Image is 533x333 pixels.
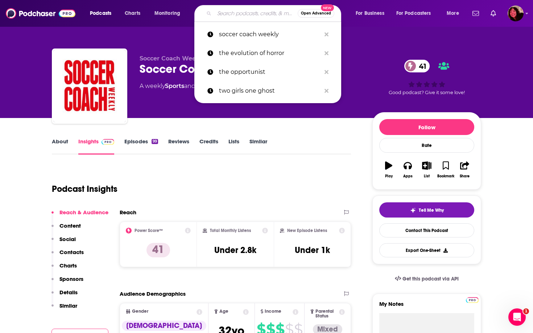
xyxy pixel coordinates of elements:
[85,8,121,19] button: open menu
[523,308,529,314] span: 1
[125,8,140,18] span: Charts
[51,302,77,316] button: Similar
[59,249,84,256] p: Contacts
[194,25,341,44] a: soccer coach weekly
[466,297,479,303] img: Podchaser Pro
[436,157,455,183] button: Bookmark
[59,209,108,216] p: Reach & Audience
[219,44,321,63] p: the evolution of horror
[508,5,524,21] img: User Profile
[219,309,228,314] span: Age
[372,55,481,100] div: 41Good podcast? Give it some love!
[321,4,334,11] span: New
[396,8,431,18] span: For Podcasters
[412,60,430,72] span: 41
[356,8,384,18] span: For Business
[165,83,184,89] a: Sports
[59,222,81,229] p: Content
[219,25,321,44] p: soccer coach weekly
[199,138,218,155] a: Credits
[508,308,526,326] iframe: Intercom live chat
[194,44,341,63] a: the evolution of horror
[120,8,145,19] a: Charts
[210,228,251,233] h2: Total Monthly Listens
[410,207,416,213] img: tell me why sparkle
[120,290,186,297] h2: Audience Demographics
[6,7,75,20] img: Podchaser - Follow, Share and Rate Podcasts
[52,138,68,155] a: About
[389,270,464,288] a: Get this podcast via API
[51,222,81,236] button: Content
[404,60,430,72] a: 41
[140,55,205,62] span: Soccer Coach Weekly
[59,275,83,282] p: Sponsors
[201,5,348,22] div: Search podcasts, credits, & more...
[228,138,239,155] a: Lists
[398,157,417,183] button: Apps
[466,296,479,303] a: Pro website
[51,209,108,222] button: Reach & Audience
[219,81,321,100] p: two girls one ghost
[315,309,338,319] span: Parental Status
[214,8,298,19] input: Search podcasts, credits, & more...
[424,174,430,178] div: List
[379,119,474,135] button: Follow
[295,245,330,256] h3: Under 1k
[51,249,84,262] button: Contacts
[249,138,267,155] a: Similar
[140,82,239,90] div: A weekly podcast
[287,228,327,233] h2: New Episode Listens
[194,63,341,81] a: the opportunist
[59,262,77,269] p: Charts
[385,174,393,178] div: Play
[402,276,459,282] span: Get this podcast via API
[298,9,334,18] button: Open AdvancedNew
[59,289,78,296] p: Details
[214,245,256,256] h3: Under 2.8k
[392,8,442,19] button: open menu
[194,81,341,100] a: two girls one ghost
[403,174,413,178] div: Apps
[379,157,398,183] button: Play
[488,7,499,20] a: Show notifications dropdown
[51,275,83,289] button: Sponsors
[90,8,111,18] span: Podcasts
[379,243,474,257] button: Export One-Sheet
[152,139,158,144] div: 99
[508,5,524,21] button: Show profile menu
[124,138,158,155] a: Episodes99
[460,174,470,178] div: Share
[51,289,78,302] button: Details
[78,138,114,155] a: InsightsPodchaser Pro
[437,174,454,178] div: Bookmark
[389,90,465,95] span: Good podcast? Give it some love!
[219,63,321,81] p: the opportunist
[132,309,148,314] span: Gender
[52,184,117,194] h1: Podcast Insights
[122,321,206,331] div: [DEMOGRAPHIC_DATA]
[379,202,474,218] button: tell me why sparkleTell Me Why
[265,309,281,314] span: Income
[59,236,76,243] p: Social
[417,157,436,183] button: List
[102,139,114,145] img: Podchaser Pro
[379,223,474,237] a: Contact This Podcast
[135,228,163,233] h2: Power Score™
[53,50,126,122] img: Soccer Coach Weekly
[51,262,77,275] button: Charts
[168,138,189,155] a: Reviews
[470,7,482,20] a: Show notifications dropdown
[184,83,195,89] span: and
[149,8,190,19] button: open menu
[442,8,468,19] button: open menu
[419,207,444,213] span: Tell Me Why
[379,138,474,153] div: Rate
[455,157,474,183] button: Share
[447,8,459,18] span: More
[120,209,136,216] h2: Reach
[508,5,524,21] span: Logged in as Kathryn-Musilek
[154,8,180,18] span: Monitoring
[146,243,170,257] p: 41
[59,302,77,309] p: Similar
